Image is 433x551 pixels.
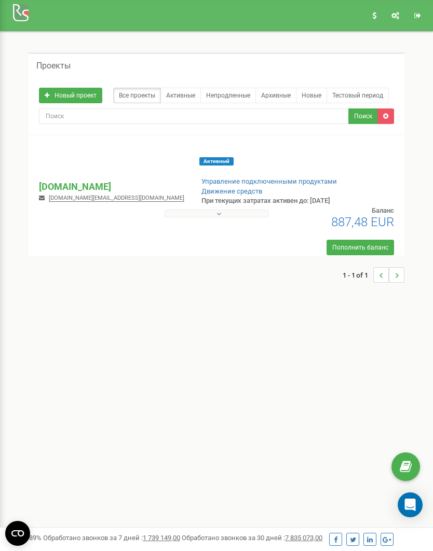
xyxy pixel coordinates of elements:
p: При текущих затратах активен до: [DATE] [201,196,337,206]
u: 7 835 073,00 [285,534,322,542]
p: [DOMAIN_NAME] [39,180,184,194]
a: Архивные [255,88,296,103]
span: 887,48 EUR [331,215,394,229]
a: Пополнить баланс [327,240,394,255]
input: Поиск [39,108,349,124]
a: Все проекты [113,88,161,103]
a: Активные [160,88,201,103]
span: Обработано звонков за 30 дней : [182,534,322,542]
span: Активный [199,157,234,166]
a: Новый проект [39,88,102,103]
u: 1 739 149,00 [143,534,180,542]
div: Open Intercom Messenger [398,492,423,517]
span: Обработано звонков за 7 дней : [43,534,180,542]
span: 1 - 1 of 1 [343,267,373,283]
a: Новые [296,88,327,103]
h5: Проекты [36,61,71,71]
button: Open CMP widget [5,521,30,546]
button: Поиск [348,108,378,124]
nav: ... [343,257,404,293]
a: Управление подключенными продуктами [201,177,337,185]
a: Тестовый период [327,88,389,103]
a: Непродленные [200,88,256,103]
img: Ringostat Logo [13,4,29,21]
a: Движение средств [201,187,262,195]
